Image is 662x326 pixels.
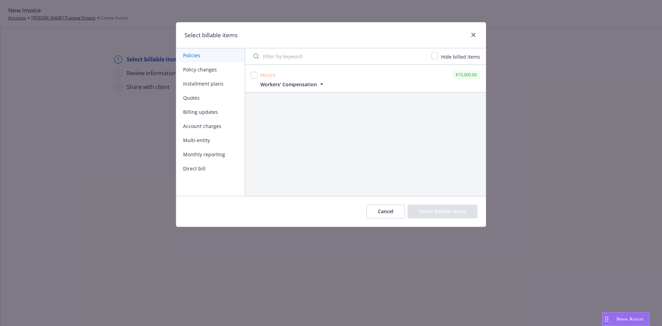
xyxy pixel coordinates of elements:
[184,31,238,40] h1: Select billable items
[176,48,245,62] button: Policies
[176,91,245,105] button: Quotes
[249,49,427,63] input: Filter by keyword
[176,62,245,77] button: Policy changes
[176,105,245,119] button: Billing updates
[469,31,478,39] a: close
[176,133,245,147] button: Multi-entity
[452,70,480,79] div: $15,000.00
[260,72,275,78] span: Policy
[176,161,245,176] button: Direct bill
[260,81,325,88] button: Workers' Compensation
[602,312,650,326] button: Nova Assist
[260,81,317,88] span: Workers' Compensation
[176,147,245,161] button: Monthly reporting
[176,119,245,133] button: Account charges
[616,316,644,322] span: Nova Assist
[441,53,480,60] span: Hide billed items
[176,77,245,91] button: Installment plans
[367,205,405,218] button: Cancel
[602,313,611,326] div: Drag to move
